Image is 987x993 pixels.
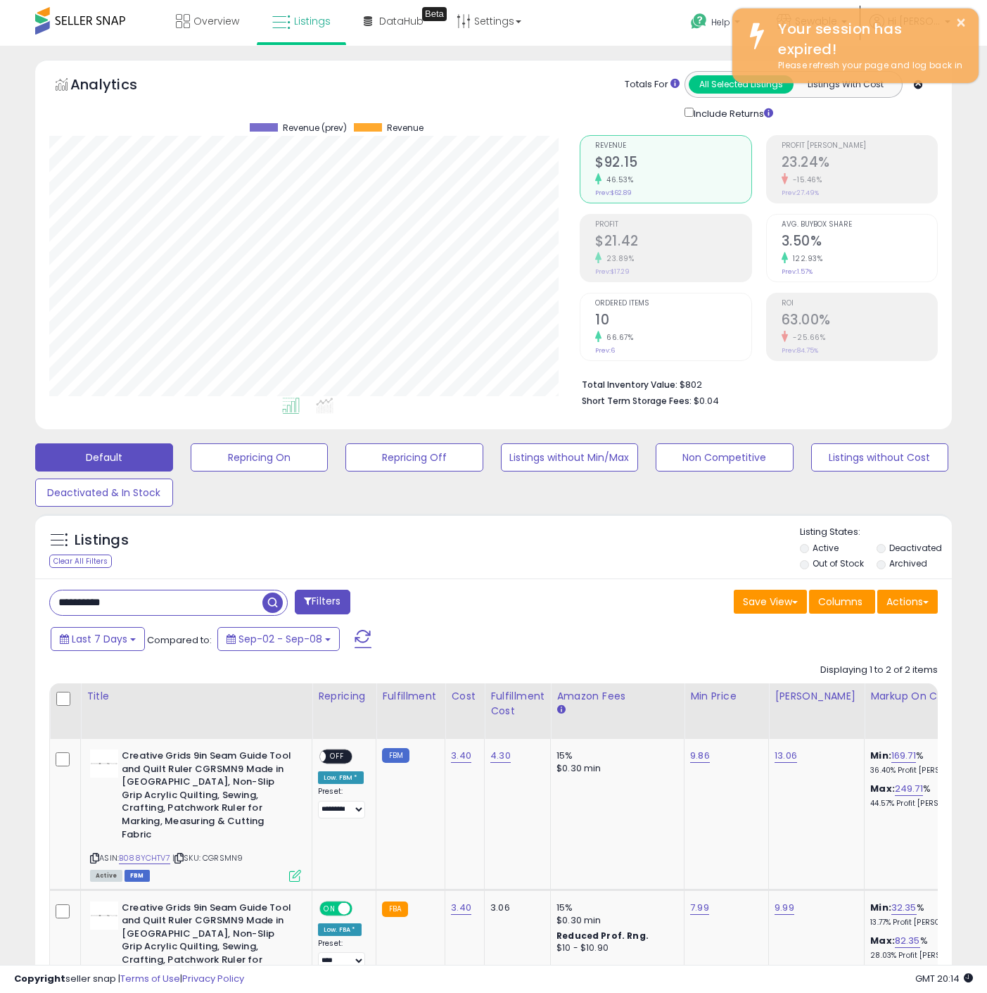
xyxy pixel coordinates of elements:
[870,935,987,961] div: %
[14,972,65,985] strong: Copyright
[294,14,331,28] span: Listings
[690,901,709,915] a: 7.99
[601,253,634,264] small: 23.89%
[768,19,968,59] div: Your session has expired!
[870,934,895,947] b: Max:
[318,923,362,936] div: Low. FBA *
[813,557,864,569] label: Out of Stock
[775,689,858,704] div: [PERSON_NAME]
[870,749,891,762] b: Min:
[14,973,244,986] div: seller snap | |
[788,175,822,185] small: -15.46%
[556,762,673,775] div: $0.30 min
[490,749,511,763] a: 4.30
[775,749,797,763] a: 13.06
[889,542,942,554] label: Deactivated
[422,7,447,21] div: Tooltip anchor
[711,16,730,28] span: Help
[782,346,818,355] small: Prev: 84.75%
[891,749,916,763] a: 169.71
[90,750,301,880] div: ASIN:
[193,14,239,28] span: Overview
[870,766,987,776] p: 36.40% Profit [PERSON_NAME]
[782,312,937,331] h2: 63.00%
[217,627,340,651] button: Sep-02 - Sep-08
[782,142,937,150] span: Profit [PERSON_NAME]
[238,632,322,646] span: Sep-02 - Sep-08
[595,142,751,150] span: Revenue
[326,751,348,763] span: OFF
[809,590,875,614] button: Columns
[501,443,639,472] button: Listings without Min/Max
[122,750,293,845] b: Creative Grids 9in Seam Guide Tool and Quilt Ruler CGRSMN9 Made in [GEOGRAPHIC_DATA], Non-Slip Gr...
[768,59,968,72] div: Please refresh your page and log back in
[689,75,794,94] button: All Selected Listings
[601,175,633,185] small: 46.53%
[889,557,927,569] label: Archived
[556,704,565,716] small: Amazon Fees.
[51,627,145,651] button: Last 7 Days
[490,902,540,914] div: 3.06
[90,750,118,778] img: 21axG6vWYUL._SL40_.jpg
[595,346,615,355] small: Prev: 6
[782,233,937,252] h2: 3.50%
[870,783,987,809] div: %
[870,902,987,928] div: %
[72,632,127,646] span: Last 7 Days
[556,689,678,704] div: Amazon Fees
[793,75,898,94] button: Listings With Cost
[595,221,751,229] span: Profit
[318,939,365,970] div: Preset:
[87,689,306,704] div: Title
[601,332,633,343] small: 66.67%
[318,689,370,704] div: Repricing
[90,870,122,882] span: All listings currently available for purchase on Amazon
[690,13,708,30] i: Get Help
[382,689,439,704] div: Fulfillment
[656,443,794,472] button: Non Competitive
[775,901,794,915] a: 9.99
[582,375,927,392] li: $802
[35,443,173,472] button: Default
[191,443,329,472] button: Repricing On
[782,189,819,197] small: Prev: 27.49%
[811,443,949,472] button: Listings without Cost
[870,750,987,776] div: %
[891,901,917,915] a: 32.35
[318,787,365,818] div: Preset:
[870,799,987,809] p: 44.57% Profit [PERSON_NAME]
[734,590,807,614] button: Save View
[125,870,150,882] span: FBM
[35,479,173,507] button: Deactivated & In Stock
[295,590,350,614] button: Filters
[800,526,952,539] p: Listing States:
[895,782,923,796] a: 249.71
[820,664,938,677] div: Displaying 1 to 2 of 2 items
[625,78,680,91] div: Totals For
[595,189,632,197] small: Prev: $62.89
[70,75,165,98] h5: Analytics
[556,750,673,762] div: 15%
[49,555,112,568] div: Clear All Filters
[782,154,937,173] h2: 23.24%
[582,395,692,407] b: Short Term Storage Fees:
[680,2,754,46] a: Help
[556,930,649,942] b: Reduced Prof. Rng.
[321,902,338,914] span: ON
[870,918,987,928] p: 13.77% Profit [PERSON_NAME]
[451,901,471,915] a: 3.40
[451,689,478,704] div: Cost
[870,782,895,795] b: Max:
[120,972,180,985] a: Terms of Use
[877,590,938,614] button: Actions
[690,689,763,704] div: Min Price
[694,394,719,407] span: $0.04
[283,123,347,133] span: Revenue (prev)
[788,332,826,343] small: -25.66%
[350,902,373,914] span: OFF
[818,595,862,609] span: Columns
[556,914,673,927] div: $0.30 min
[595,300,751,308] span: Ordered Items
[870,901,891,914] b: Min:
[915,972,973,985] span: 2025-09-17 20:14 GMT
